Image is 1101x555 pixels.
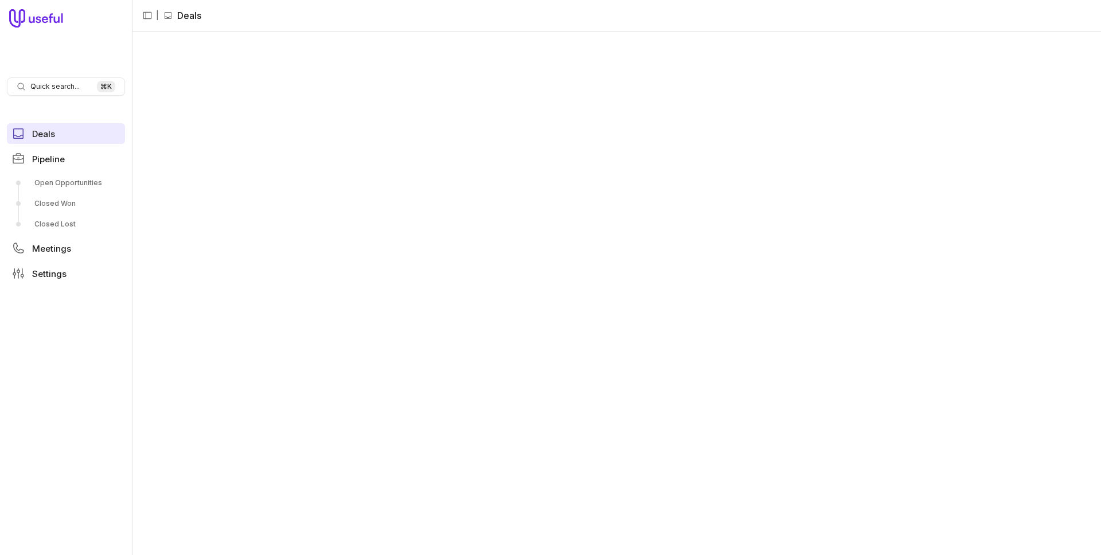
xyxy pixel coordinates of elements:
[7,238,125,259] a: Meetings
[97,81,115,92] kbd: ⌘ K
[7,215,125,233] a: Closed Lost
[7,174,125,233] div: Pipeline submenu
[7,148,125,169] a: Pipeline
[163,9,201,22] li: Deals
[32,155,65,163] span: Pipeline
[7,123,125,144] a: Deals
[7,194,125,213] a: Closed Won
[139,7,156,24] button: Collapse sidebar
[32,130,55,138] span: Deals
[7,263,125,284] a: Settings
[7,174,125,192] a: Open Opportunities
[156,9,159,22] span: |
[30,82,80,91] span: Quick search...
[32,269,67,278] span: Settings
[32,244,71,253] span: Meetings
